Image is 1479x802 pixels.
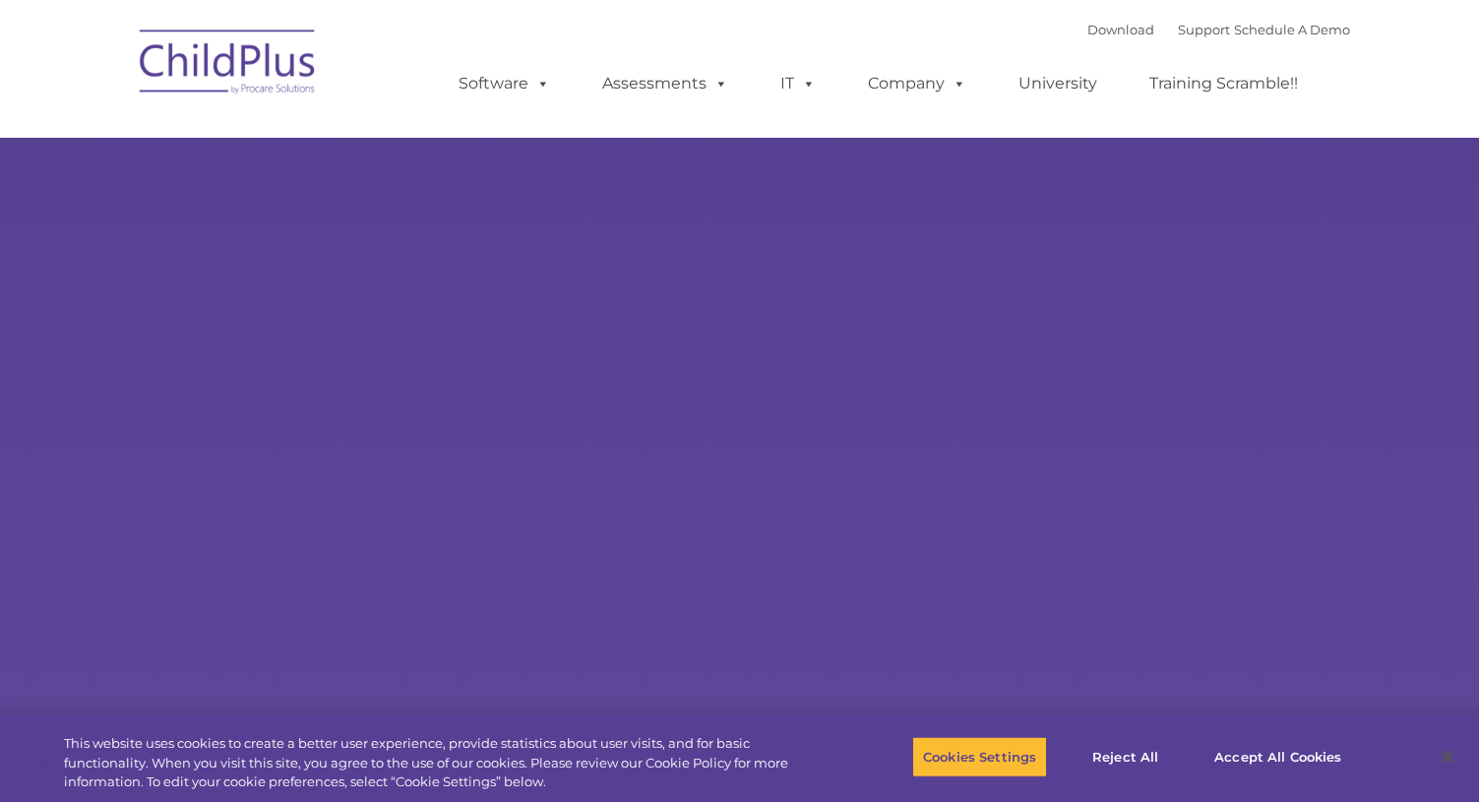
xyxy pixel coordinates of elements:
[583,64,748,103] a: Assessments
[1087,22,1154,37] a: Download
[1130,64,1318,103] a: Training Scramble!!
[64,734,814,792] div: This website uses cookies to create a better user experience, provide statistics about user visit...
[999,64,1117,103] a: University
[130,16,327,114] img: ChildPlus by Procare Solutions
[1203,736,1352,777] button: Accept All Cookies
[1064,736,1187,777] button: Reject All
[761,64,835,103] a: IT
[1178,22,1230,37] a: Support
[1234,22,1350,37] a: Schedule A Demo
[439,64,570,103] a: Software
[848,64,986,103] a: Company
[1087,22,1350,37] font: |
[912,736,1047,777] button: Cookies Settings
[1426,735,1469,778] button: Close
